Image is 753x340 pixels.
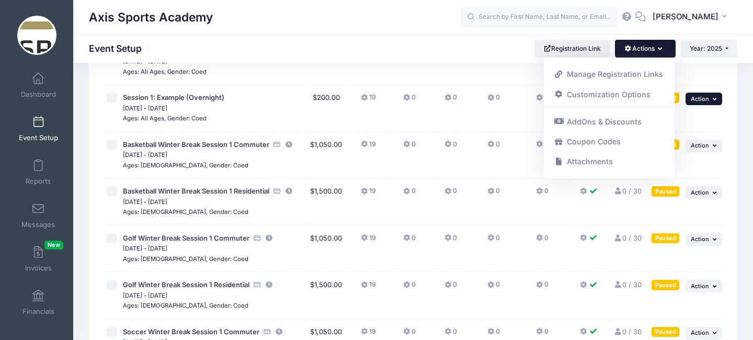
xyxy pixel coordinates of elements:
[536,233,549,248] button: 0
[265,281,273,288] i: This session is currently scheduled to pause registration at 12:00 PM America/Denver on 12/20/2025.
[361,186,376,201] button: 19
[487,93,500,108] button: 0
[403,280,416,295] button: 0
[444,280,457,295] button: 0
[275,328,283,335] i: This session is currently scheduled to pause registration at 12:00 PM America/Denver on 12/20/2025.
[686,327,722,339] button: Action
[536,186,549,201] button: 0
[549,152,670,172] a: Attachments
[461,7,618,28] input: Search by First Name, Last Name, or Email...
[123,140,269,149] span: Basketball Winter Break Session 1 Commuter
[361,280,376,295] button: 19
[361,233,376,248] button: 19
[549,84,670,104] a: Customization Options
[691,95,709,103] span: Action
[14,241,63,277] a: InvoicesNew
[690,44,722,52] span: Year: 2025
[614,234,642,242] a: 0 / 30
[253,281,261,288] i: Accepting Credit Card Payments
[265,235,273,242] i: This session is currently scheduled to pause registration at 12:00 PM America/Denver on 12/20/2025.
[614,327,642,336] a: 0 / 30
[307,272,346,319] td: $1,500.00
[123,151,167,158] small: [DATE] - [DATE]
[17,16,56,55] img: Axis Sports Academy
[536,140,549,155] button: 0
[89,5,213,29] h1: Axis Sports Academy
[253,235,261,242] i: Accepting Credit Card Payments
[361,93,376,108] button: 19
[615,40,675,58] button: Actions
[444,233,457,248] button: 0
[403,93,416,108] button: 0
[536,280,549,295] button: 0
[487,280,500,295] button: 0
[403,233,416,248] button: 0
[652,327,679,337] div: Paused
[26,177,51,186] span: Reports
[21,90,56,99] span: Dashboard
[123,208,248,216] small: Ages: [DEMOGRAPHIC_DATA], Gender: Coed
[686,140,722,152] button: Action
[123,115,207,122] small: Ages: All Ages, Gender: Coed
[123,68,207,75] small: Ages: All Ages, Gender: Coed
[691,329,709,336] span: Action
[487,186,500,201] button: 0
[403,140,416,155] button: 0
[652,233,679,243] div: Paused
[691,142,709,149] span: Action
[652,280,679,290] div: Paused
[614,280,642,289] a: 0 / 30
[123,327,259,336] span: Soccer Winter Break Session 1 Commuter
[686,280,722,292] button: Action
[680,40,737,58] button: Year: 2025
[273,141,281,148] i: Accepting Credit Card Payments
[403,186,416,201] button: 0
[307,132,346,179] td: $1,050.00
[614,187,642,195] a: 0 / 30
[14,154,63,190] a: Reports
[14,197,63,234] a: Messages
[691,235,709,243] span: Action
[653,11,718,22] span: [PERSON_NAME]
[444,186,457,201] button: 0
[686,93,722,105] button: Action
[549,112,670,132] a: AddOns & Discounts
[686,233,722,246] button: Action
[21,220,55,229] span: Messages
[444,93,457,108] button: 0
[123,245,167,252] small: [DATE] - [DATE]
[284,188,293,195] i: This session is currently scheduled to pause registration at 12:00 PM America/Denver on 12/20/2025.
[691,282,709,290] span: Action
[123,198,167,206] small: [DATE] - [DATE]
[263,328,271,335] i: Accepting Credit Card Payments
[307,178,346,225] td: $1,500.00
[14,67,63,104] a: Dashboard
[686,186,722,199] button: Action
[123,93,224,101] span: Session 1: Example (Overnight)
[123,187,269,195] span: Basketball Winter Break Session 1 Residential
[307,85,346,132] td: $200.00
[123,162,248,169] small: Ages: [DEMOGRAPHIC_DATA], Gender: Coed
[307,225,346,273] td: $1,050.00
[549,132,670,152] a: Coupon Codes
[691,189,709,196] span: Action
[487,140,500,155] button: 0
[273,188,281,195] i: Accepting Credit Card Payments
[487,233,500,248] button: 0
[646,5,737,29] button: [PERSON_NAME]
[444,140,457,155] button: 0
[123,234,249,242] span: Golf Winter Break Session 1 Commuter
[14,110,63,147] a: Event Setup
[25,264,52,273] span: Invoices
[123,255,248,263] small: Ages: [DEMOGRAPHIC_DATA], Gender: Coed
[123,280,249,289] span: Golf Winter Break Session 1 Residential
[22,307,54,316] span: Financials
[536,93,549,108] button: 0
[123,292,167,299] small: [DATE] - [DATE]
[549,64,670,84] a: Manage Registration Links
[123,302,248,309] small: Ages: [DEMOGRAPHIC_DATA], Gender: Coed
[361,140,376,155] button: 19
[652,186,679,196] div: Paused
[89,43,151,54] h1: Event Setup
[534,40,610,58] a: Registration Link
